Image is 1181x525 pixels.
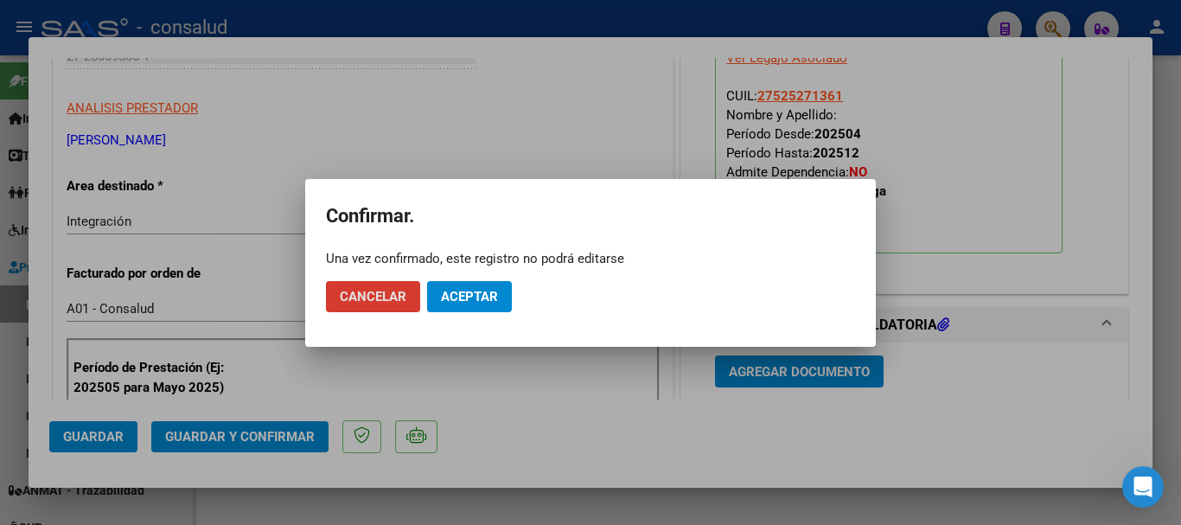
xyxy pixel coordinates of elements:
button: Cancelar [326,281,420,312]
div: Una vez confirmado, este registro no podrá editarse [326,250,855,267]
span: Aceptar [441,289,498,304]
span: Cancelar [340,289,406,304]
h2: Confirmar. [326,200,855,233]
iframe: Intercom live chat [1122,466,1164,508]
button: Aceptar [427,281,512,312]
